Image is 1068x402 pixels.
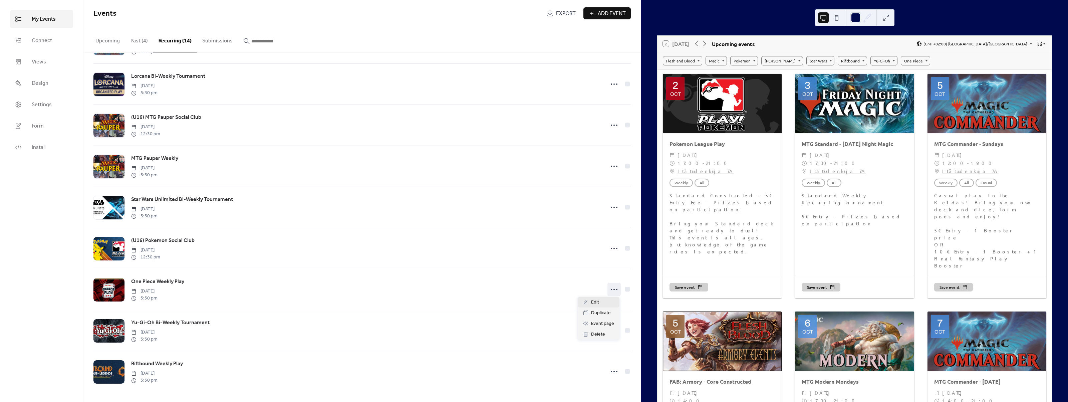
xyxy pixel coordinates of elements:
[131,172,158,179] span: 5:30 pm
[32,144,45,152] span: Install
[934,283,973,291] button: Save event
[32,15,56,23] span: My Events
[131,72,205,80] span: Lorcana Bi-Weekly Tournament
[32,101,52,109] span: Settings
[942,159,967,167] span: 12:00
[131,377,158,384] span: 5:30 pm
[10,31,73,49] a: Connect
[927,192,1046,269] div: Casual play in the Keidas! Bring your own deck and dice, form pods and enjoy! 5€ Entry - 1 Booste...
[591,331,605,339] span: Delete
[673,318,678,328] div: 5
[670,151,675,159] div: ​
[591,309,611,317] span: Duplicate
[927,140,1046,148] div: MTG Commander - Sundays
[10,95,73,114] a: Settings
[32,58,46,66] span: Views
[802,151,807,159] div: ​
[93,6,116,21] span: Events
[32,37,52,45] span: Connect
[934,159,940,167] div: ​
[942,167,999,175] a: Itätuulenkuja 7A
[125,27,153,52] button: Past (4)
[10,117,73,135] a: Form
[670,159,675,167] div: ​
[937,80,943,90] div: 5
[131,288,158,295] span: [DATE]
[670,283,708,291] button: Save event
[131,336,158,343] span: 5:30 pm
[703,159,706,167] span: -
[131,254,160,261] span: 12:30 pm
[810,151,833,159] span: [DATE]
[131,196,233,204] span: Star Wars Unlimited Bi-Weekly Tournament
[10,138,73,156] a: Install
[131,113,201,122] a: (U16) MTG Pauper Social Club
[927,378,1046,386] div: MTG Commander - [DATE]
[663,192,782,255] div: Standard Constructed - 5€ Entry Fee - Prizes based on participation. Bring your Standard deck and...
[802,283,840,291] button: Save event
[678,389,701,397] span: [DATE]
[153,27,197,52] button: Recurring (14)
[673,80,678,90] div: 2
[795,378,914,386] div: MTG Modern Mondays
[802,330,813,335] div: Oct
[131,237,195,245] span: (U16) Pokemon Social Club
[834,159,859,167] span: 21:00
[583,7,631,19] button: Add Event
[802,159,807,167] div: ​
[810,167,866,175] a: Itätuulenkuja 7A
[810,389,833,397] span: [DATE]
[967,159,971,167] span: -
[712,40,755,48] div: Upcoming events
[591,298,599,307] span: Edit
[923,42,1027,46] span: (GMT+02:00) [GEOGRAPHIC_DATA]/[GEOGRAPHIC_DATA]
[131,131,160,138] span: 12:30 pm
[131,154,178,163] a: MTG Pauper Weekly
[131,114,201,122] span: (U16) MTG Pauper Social Club
[131,72,205,81] a: Lorcana Bi-Weekly Tournament
[670,330,681,335] div: Oct
[802,389,807,397] div: ​
[670,389,675,397] div: ​
[90,27,125,52] button: Upcoming
[556,10,576,18] span: Export
[830,159,834,167] span: -
[10,53,73,71] a: Views
[670,167,675,175] div: ​
[598,10,626,18] span: Add Event
[10,10,73,28] a: My Events
[131,124,160,131] span: [DATE]
[131,236,195,245] a: (U16) Pokemon Social Club
[542,7,581,19] a: Export
[32,79,48,87] span: Design
[934,92,945,97] div: Oct
[131,206,158,213] span: [DATE]
[131,370,158,377] span: [DATE]
[131,295,158,302] span: 5:30 pm
[805,318,810,328] div: 6
[934,167,940,175] div: ​
[678,159,703,167] span: 17:00
[131,82,158,89] span: [DATE]
[131,319,210,327] span: Yu-Gi-Oh Bi-Weekly Tournament
[131,277,184,286] a: One Piece Weekly Play
[131,155,178,163] span: MTG Pauper Weekly
[591,320,614,328] span: Event page
[802,92,813,97] div: Oct
[131,360,183,368] a: Riftbound Weekly Play
[670,92,681,97] div: Oct
[678,167,734,175] a: Itätuulenkuja 7A
[10,74,73,92] a: Design
[805,80,810,90] div: 3
[131,89,158,96] span: 5:30 pm
[131,165,158,172] span: [DATE]
[934,389,940,397] div: ​
[942,151,965,159] span: [DATE]
[795,192,914,227] div: Standard Weekly Recurring Tournament 5€ Entry - Prizes based on participation
[810,159,830,167] span: 17:30
[32,122,44,130] span: Form
[971,159,996,167] span: 19:00
[131,329,158,336] span: [DATE]
[795,140,914,148] div: MTG Standard - [DATE] Night Magic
